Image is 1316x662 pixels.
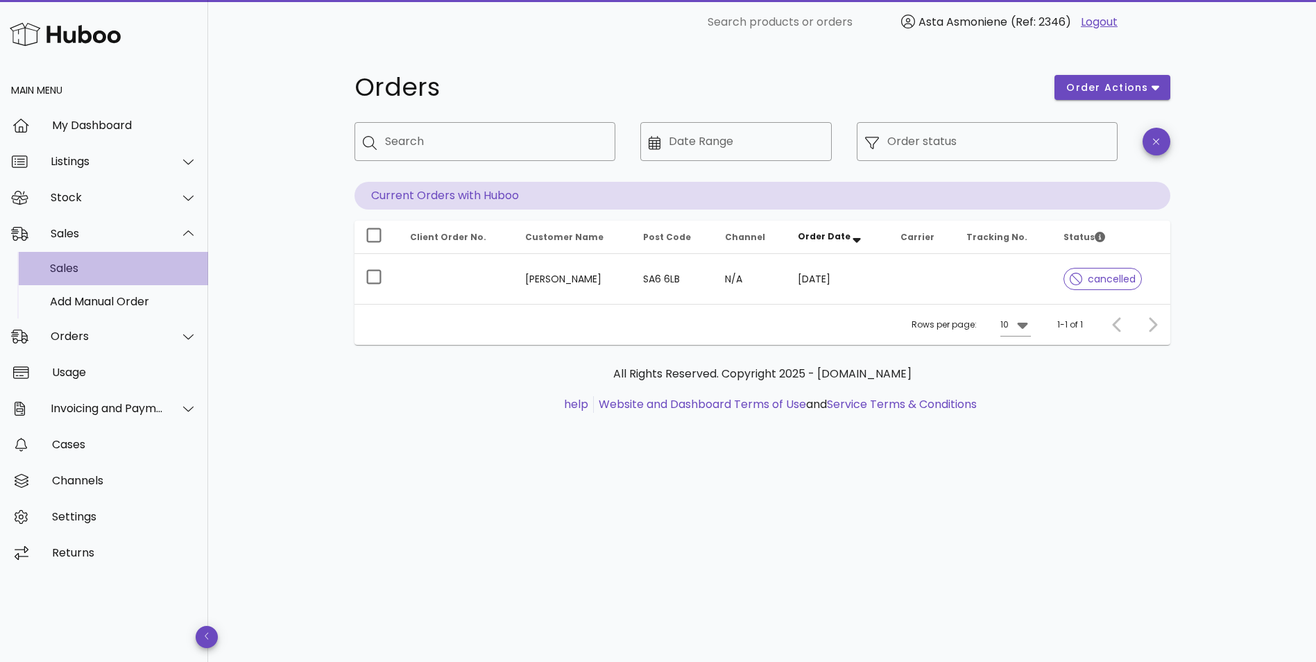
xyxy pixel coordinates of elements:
p: All Rights Reserved. Copyright 2025 - [DOMAIN_NAME] [366,366,1159,382]
span: Order Date [798,230,851,242]
span: cancelled [1070,274,1136,284]
span: order actions [1066,80,1149,95]
div: Rows per page: [912,305,1031,345]
div: Channels [52,474,197,487]
div: Returns [52,546,197,559]
li: and [594,396,977,413]
a: Logout [1081,14,1118,31]
span: Status [1063,231,1105,243]
td: SA6 6LB [632,254,714,304]
a: Website and Dashboard Terms of Use [599,396,806,412]
img: Huboo Logo [10,19,121,49]
th: Status [1052,221,1170,254]
div: Sales [51,227,164,240]
th: Order Date: Sorted descending. Activate to remove sorting. [787,221,889,254]
a: Service Terms & Conditions [827,396,977,412]
p: Current Orders with Huboo [354,182,1170,210]
div: Cases [52,438,197,451]
th: Customer Name [514,221,632,254]
span: Carrier [900,231,934,243]
button: order actions [1054,75,1170,100]
div: Listings [51,155,164,168]
th: Tracking No. [955,221,1053,254]
td: [PERSON_NAME] [514,254,632,304]
td: N/A [714,254,787,304]
div: 10 [1000,319,1009,331]
a: help [564,396,588,412]
div: Invoicing and Payments [51,402,164,415]
div: Add Manual Order [50,295,197,308]
span: Client Order No. [410,231,486,243]
th: Channel [714,221,787,254]
div: My Dashboard [52,119,197,132]
span: Channel [725,231,765,243]
div: Usage [52,366,197,379]
th: Post Code [632,221,714,254]
div: Orders [51,330,164,343]
h1: Orders [354,75,1039,100]
td: [DATE] [787,254,889,304]
div: Sales [50,262,197,275]
span: (Ref: 2346) [1011,14,1071,30]
th: Client Order No. [399,221,514,254]
span: Tracking No. [966,231,1027,243]
span: Customer Name [525,231,604,243]
div: Settings [52,510,197,523]
div: Stock [51,191,164,204]
div: 1-1 of 1 [1057,319,1083,331]
span: Post Code [643,231,691,243]
span: Asta Asmoniene [918,14,1007,30]
th: Carrier [889,221,955,254]
div: 10Rows per page: [1000,314,1031,336]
